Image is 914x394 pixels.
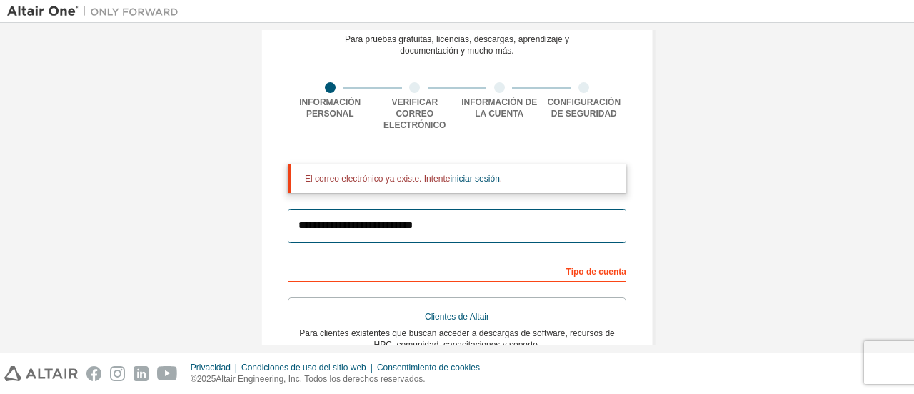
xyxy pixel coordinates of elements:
[191,363,231,373] font: Privacidad
[500,174,502,184] font: .
[299,97,361,119] font: Información personal
[547,97,621,119] font: Configuración de seguridad
[191,374,197,384] font: ©
[241,363,366,373] font: Condiciones de uso del sitio web
[400,46,513,56] font: documentación y mucho más.
[110,366,125,381] img: instagram.svg
[461,97,537,119] font: Información de la cuenta
[157,366,178,381] img: youtube.svg
[345,34,569,44] font: Para pruebas gratuitas, licencias, descargas, aprendizaje y
[383,97,446,130] font: Verificar correo electrónico
[377,363,480,373] font: Consentimiento de cookies
[305,174,450,184] font: El correo electrónico ya existe. Intente
[216,374,425,384] font: Altair Engineering, Inc. Todos los derechos reservados.
[566,267,626,277] font: Tipo de cuenta
[4,366,78,381] img: altair_logo.svg
[134,366,149,381] img: linkedin.svg
[450,174,499,184] a: iniciar sesión
[86,366,101,381] img: facebook.svg
[7,4,186,19] img: Altair Uno
[197,374,216,384] font: 2025
[299,328,615,350] font: Para clientes existentes que buscan acceder a descargas de software, recursos de HPC, comunidad, ...
[425,312,489,322] font: Clientes de Altair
